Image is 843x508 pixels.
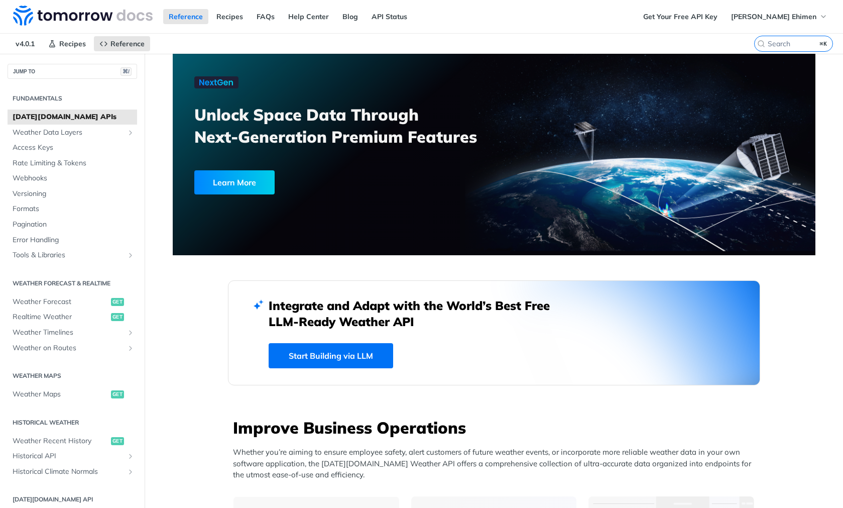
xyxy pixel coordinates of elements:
a: Rate Limiting & Tokens [8,156,137,171]
span: Recipes [59,39,86,48]
a: Webhooks [8,171,137,186]
span: Weather Data Layers [13,128,124,138]
button: Show subpages for Historical Climate Normals [127,468,135,476]
img: Tomorrow.io Weather API Docs [13,6,153,26]
a: Weather Data LayersShow subpages for Weather Data Layers [8,125,137,140]
span: get [111,298,124,306]
a: Error Handling [8,233,137,248]
a: Weather Recent Historyget [8,434,137,449]
span: [PERSON_NAME] Ehimen [731,12,816,21]
a: Get Your Free API Key [638,9,723,24]
button: Show subpages for Weather Timelines [127,329,135,337]
p: Whether you’re aiming to ensure employee safety, alert customers of future weather events, or inc... [233,447,760,481]
span: Access Keys [13,143,135,153]
h2: Weather Maps [8,371,137,380]
img: NextGen [194,76,238,88]
a: Weather Mapsget [8,387,137,402]
button: Show subpages for Tools & Libraries [127,251,135,259]
span: Tools & Libraries [13,250,124,260]
kbd: ⌘K [817,39,830,49]
h3: Unlock Space Data Through Next-Generation Premium Features [194,104,505,148]
button: [PERSON_NAME] Ehimen [726,9,833,24]
svg: Search [757,40,765,48]
span: ⌘/ [121,67,132,76]
a: Historical APIShow subpages for Historical API [8,449,137,464]
button: Show subpages for Weather Data Layers [127,129,135,137]
a: Realtime Weatherget [8,310,137,325]
a: Tools & LibrariesShow subpages for Tools & Libraries [8,248,137,263]
a: Reference [163,9,208,24]
a: Weather on RoutesShow subpages for Weather on Routes [8,341,137,356]
span: Versioning [13,189,135,199]
button: JUMP TO⌘/ [8,64,137,79]
span: Weather Timelines [13,328,124,338]
a: Pagination [8,217,137,232]
span: get [111,313,124,321]
a: Reference [94,36,150,51]
a: [DATE][DOMAIN_NAME] APIs [8,110,137,125]
span: Weather Recent History [13,436,108,446]
h2: Weather Forecast & realtime [8,279,137,288]
span: Weather Forecast [13,297,108,307]
span: [DATE][DOMAIN_NAME] APIs [13,112,135,122]
span: get [111,437,124,445]
a: Access Keys [8,140,137,155]
a: Weather Forecastget [8,294,137,310]
button: Show subpages for Weather on Routes [127,344,135,352]
span: v4.0.1 [10,36,40,51]
a: FAQs [251,9,280,24]
a: Historical Climate NormalsShow subpages for Historical Climate Normals [8,464,137,479]
a: Learn More [194,170,443,194]
a: Help Center [283,9,334,24]
h2: [DATE][DOMAIN_NAME] API [8,495,137,504]
button: Show subpages for Historical API [127,452,135,460]
a: Versioning [8,186,137,201]
span: Pagination [13,220,135,230]
span: Weather on Routes [13,343,124,353]
span: Rate Limiting & Tokens [13,158,135,168]
a: Recipes [43,36,91,51]
span: Historical Climate Normals [13,467,124,477]
span: Reference [110,39,145,48]
h2: Integrate and Adapt with the World’s Best Free LLM-Ready Weather API [269,297,565,330]
span: Error Handling [13,235,135,245]
span: get [111,390,124,398]
a: Formats [8,201,137,217]
h2: Historical Weather [8,418,137,427]
span: Historical API [13,451,124,461]
a: Weather TimelinesShow subpages for Weather Timelines [8,325,137,340]
h2: Fundamentals [8,94,137,103]
a: Blog [337,9,364,24]
span: Formats [13,204,135,214]
span: Realtime Weather [13,312,108,322]
div: Learn More [194,170,275,194]
a: API Status [366,9,413,24]
span: Weather Maps [13,389,108,399]
h3: Improve Business Operations [233,417,760,439]
a: Recipes [211,9,249,24]
a: Start Building via LLM [269,343,393,368]
span: Webhooks [13,173,135,183]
